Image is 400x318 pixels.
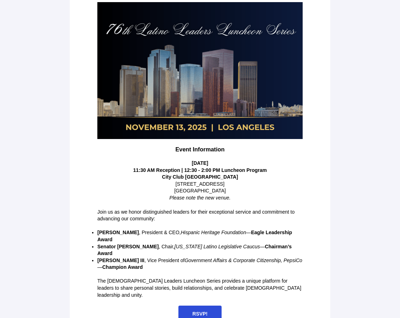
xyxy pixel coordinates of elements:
em: [US_STATE] Latino Legislative Caucus [175,244,260,249]
strong: Champion Award [102,264,143,270]
span: RSVP! [193,311,208,317]
p: The [DEMOGRAPHIC_DATA] Leaders Luncheon Series provides a unique platform for leaders to share pe... [97,278,303,299]
p: , Vice President of — [97,257,303,271]
strong: Senator [PERSON_NAME] [97,244,159,249]
strong: [DATE] [192,160,208,166]
strong: [PERSON_NAME] [97,230,139,235]
strong: Eagle Leadership Award [97,230,292,242]
em: Government Affairs & Corporate Citizenship, PepsiCo [184,258,302,263]
strong: 11:30 AM Reception | 12:30 - 2:00 PM Luncheon Program [133,167,267,173]
p: Join us as we honor distinguished leaders for their exceptional service and commitment to advanci... [97,209,303,222]
strong: [PERSON_NAME] III [97,258,144,263]
em: Please note the new venue. [170,195,231,201]
p: , Chair, — [97,243,303,257]
p: [STREET_ADDRESS] [GEOGRAPHIC_DATA] [97,174,303,201]
p: , President & CEO, — [97,229,303,243]
strong: Event Information [175,146,224,152]
strong: City Club [GEOGRAPHIC_DATA] [162,174,238,180]
em: Hispanic Heritage Foundation [181,230,246,235]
